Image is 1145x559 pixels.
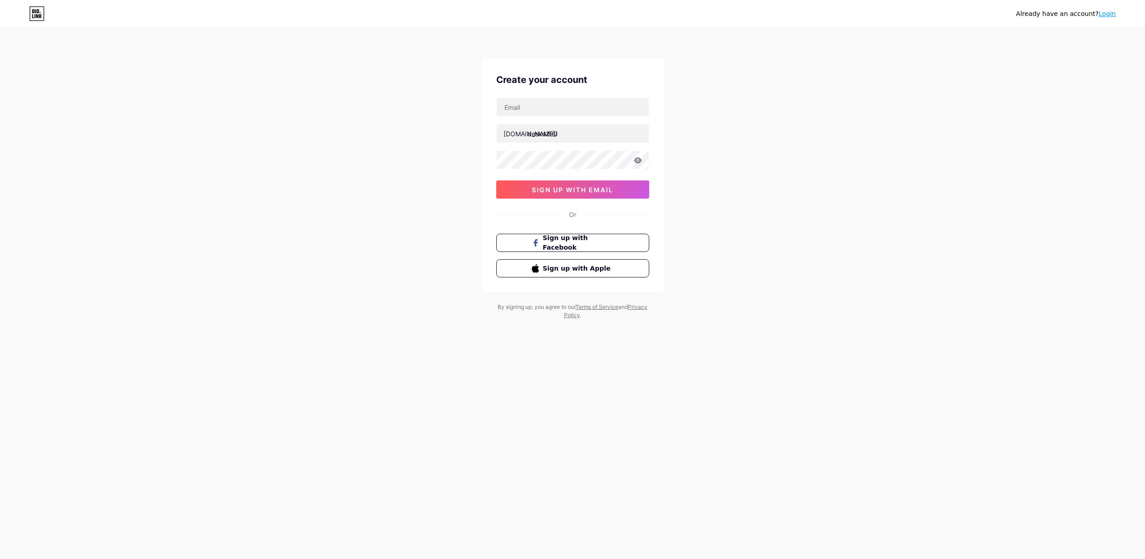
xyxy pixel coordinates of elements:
[497,124,649,143] input: username
[496,234,649,252] button: Sign up with Facebook
[1016,9,1116,19] div: Already have an account?
[543,264,613,273] span: Sign up with Apple
[496,259,649,277] button: Sign up with Apple
[495,303,650,319] div: By signing up, you agree to our and .
[569,210,576,219] div: Or
[496,73,649,87] div: Create your account
[532,186,613,194] span: sign up with email
[575,303,618,310] a: Terms of Service
[543,233,613,252] span: Sign up with Facebook
[496,180,649,199] button: sign up with email
[1099,10,1116,17] a: Login
[497,98,649,116] input: Email
[504,129,557,138] div: [DOMAIN_NAME]/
